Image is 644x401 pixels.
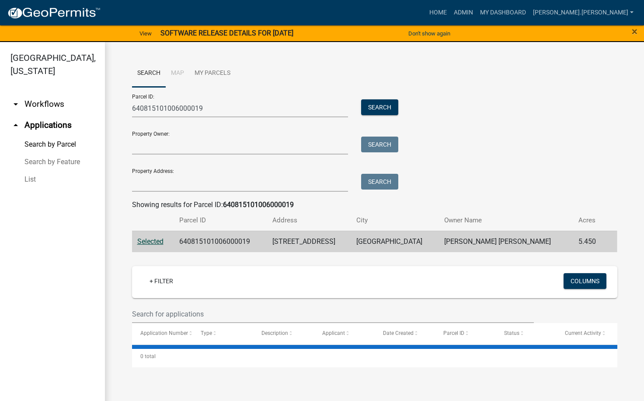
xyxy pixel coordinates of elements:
[632,25,637,38] span: ×
[435,323,496,344] datatable-header-cell: Parcel ID
[565,330,601,336] span: Current Activity
[361,174,398,190] button: Search
[351,210,439,231] th: City
[632,26,637,37] button: Close
[189,60,236,88] a: My Parcels
[439,231,573,252] td: [PERSON_NAME] [PERSON_NAME]
[267,210,351,231] th: Address
[564,273,606,289] button: Columns
[137,237,164,246] a: Selected
[132,60,166,88] a: Search
[174,210,267,231] th: Parcel ID
[351,231,439,252] td: [GEOGRAPHIC_DATA]
[529,4,637,21] a: [PERSON_NAME].[PERSON_NAME]
[383,330,414,336] span: Date Created
[132,323,193,344] datatable-header-cell: Application Number
[314,323,375,344] datatable-header-cell: Applicant
[450,4,477,21] a: Admin
[405,26,454,41] button: Don't show again
[223,200,294,209] strong: 640815101006000019
[504,330,519,336] span: Status
[132,305,534,323] input: Search for applications
[267,231,351,252] td: [STREET_ADDRESS]
[160,29,293,37] strong: SOFTWARE RELEASE DETAILS FOR [DATE]
[143,273,180,289] a: + Filter
[443,330,464,336] span: Parcel ID
[557,323,617,344] datatable-header-cell: Current Activity
[253,323,314,344] datatable-header-cell: Description
[573,210,605,231] th: Acres
[573,231,605,252] td: 5.450
[136,26,155,41] a: View
[174,231,267,252] td: 640815101006000019
[140,330,188,336] span: Application Number
[10,120,21,130] i: arrow_drop_up
[439,210,573,231] th: Owner Name
[361,137,398,152] button: Search
[477,4,529,21] a: My Dashboard
[10,99,21,109] i: arrow_drop_down
[496,323,557,344] datatable-header-cell: Status
[132,200,617,210] div: Showing results for Parcel ID:
[426,4,450,21] a: Home
[375,323,435,344] datatable-header-cell: Date Created
[201,330,212,336] span: Type
[192,323,253,344] datatable-header-cell: Type
[361,99,398,115] button: Search
[132,345,617,367] div: 0 total
[261,330,288,336] span: Description
[322,330,345,336] span: Applicant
